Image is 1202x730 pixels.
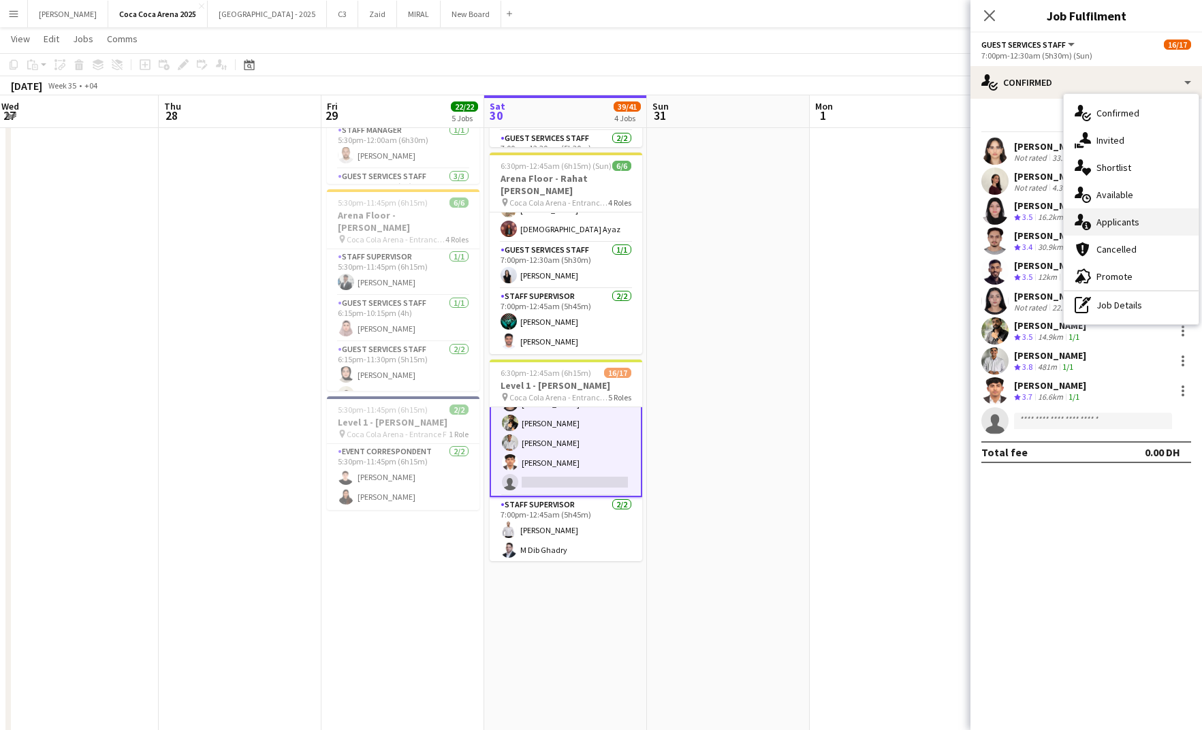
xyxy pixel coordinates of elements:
button: Coca Coca Arena 2025 [108,1,208,27]
div: 14.9km [1035,332,1066,343]
span: Edit [44,33,59,45]
span: Thu [164,100,181,112]
span: Week 35 [45,80,79,91]
h3: Level 1 - [PERSON_NAME] [490,379,642,392]
button: New Board [441,1,501,27]
div: [PERSON_NAME] [1014,200,1086,212]
app-skills-label: 1/1 [1062,272,1073,282]
a: View [5,30,35,48]
span: Wed [1,100,19,112]
div: Not rated [1014,153,1049,163]
span: 3.5 [1022,332,1032,342]
span: 39/41 [614,101,641,112]
span: 6/6 [449,197,469,208]
div: 12km [1035,272,1060,283]
div: Cancelled [1064,236,1199,263]
app-skills-label: 1/1 [1069,332,1079,342]
span: 22/22 [451,101,478,112]
div: Applicants [1064,208,1199,236]
app-card-role: Staff Supervisor1/15:30pm-11:45pm (6h15m)[PERSON_NAME] [327,249,479,296]
h3: Job Fulfilment [970,7,1202,25]
span: 28 [162,108,181,123]
app-skills-label: 1/1 [1062,362,1073,372]
span: 31 [650,108,669,123]
div: 4.3km [1049,182,1076,193]
div: +04 [84,80,97,91]
span: Mon [815,100,833,112]
app-card-role: Guest Services Staff3/36:15pm-10:15pm (4h) [327,169,479,255]
div: [PERSON_NAME] [1014,290,1096,302]
div: Shortlist [1064,154,1199,181]
div: 5 Jobs [452,113,477,123]
div: 33.2km [1049,153,1080,163]
div: 30.9km [1035,242,1066,253]
span: 6/6 [612,161,631,171]
button: Zaid [358,1,397,27]
span: 5 Roles [608,392,631,402]
div: Invited [1064,127,1199,154]
span: 2/2 [449,404,469,415]
div: 22.2km [1049,302,1080,313]
span: Sat [490,100,505,112]
a: Jobs [67,30,99,48]
app-card-role: Guest Services Staff1/16:15pm-10:15pm (4h)[PERSON_NAME] [327,296,479,342]
button: Guest Services Staff [981,39,1077,50]
app-card-role: Guest Services Staff2/26:15pm-11:30pm (5h15m)[PERSON_NAME][PERSON_NAME] [327,342,479,408]
span: 3.5 [1022,272,1032,282]
button: [GEOGRAPHIC_DATA] - 2025 [208,1,327,27]
span: 5:30pm-11:45pm (6h15m) [338,197,428,208]
app-card-role: Staff Manager1/15:30pm-12:00am (6h30m)[PERSON_NAME] [327,123,479,169]
h3: Arena Floor - Rahat [PERSON_NAME] [490,172,642,197]
span: 16/17 [1164,39,1191,50]
div: 7:00pm-12:30am (5h30m) (Sun) [981,50,1191,61]
div: [DATE] [11,79,42,93]
span: Jobs [73,33,93,45]
app-job-card: 5:30pm-11:45pm (6h15m)6/6Arena Floor - [PERSON_NAME] Coca Cola Arena - Entrance F4 RolesStaff Sup... [327,189,479,391]
div: 16.6km [1035,392,1066,403]
div: 16.2km [1035,212,1066,223]
div: [PERSON_NAME] [1014,259,1086,272]
div: 481m [1035,362,1060,373]
button: MIRAL [397,1,441,27]
div: [PERSON_NAME] [1014,229,1086,242]
span: Sun [652,100,669,112]
div: Confirmed [1064,99,1199,127]
h3: Arena Floor - [PERSON_NAME] [327,209,479,234]
app-job-card: 6:30pm-12:45am (6h15m) (Sun)6/6Arena Floor - Rahat [PERSON_NAME] Coca Cola Arena - Entrance F4 Ro... [490,153,642,354]
div: Total fee [981,445,1028,459]
span: 3.8 [1022,362,1032,372]
span: Comms [107,33,138,45]
app-card-role: Staff Supervisor2/27:00pm-12:45am (5h45m)[PERSON_NAME][PERSON_NAME] [490,289,642,355]
span: Coca Cola Arena - Entrance F [509,392,608,402]
span: 5:30pm-11:45pm (6h15m) [338,404,428,415]
button: [PERSON_NAME] [28,1,108,27]
span: 1 [813,108,833,123]
div: [PERSON_NAME] [1014,379,1086,392]
button: C3 [327,1,358,27]
div: Not rated [1014,182,1049,193]
div: 4 Jobs [614,113,640,123]
app-job-card: 6:30pm-12:45am (6h15m) (Sun)16/17Level 1 - [PERSON_NAME] Coca Cola Arena - Entrance F5 Roles[PERS... [490,360,642,561]
span: 6:30pm-12:45am (6h15m) (Sun) [501,161,612,171]
span: Guest Services Staff [981,39,1066,50]
span: 30 [488,108,505,123]
a: Comms [101,30,143,48]
span: 4 Roles [445,234,469,244]
div: Promote [1064,263,1199,290]
div: 0.00 DH [1145,445,1180,459]
span: 4 Roles [608,197,631,208]
h3: Level 1 - [PERSON_NAME] [327,416,479,428]
app-job-card: 5:30pm-11:45pm (6h15m)2/2Level 1 - [PERSON_NAME] Coca Cola Arena - Entrance F1 RoleEvent Correspo... [327,396,479,510]
div: Confirmed [970,66,1202,99]
app-card-role: Guest Services Staff1/17:00pm-12:30am (5h30m)[PERSON_NAME] [490,242,642,289]
span: View [11,33,30,45]
span: Coca Cola Arena - Entrance F [509,197,608,208]
span: 29 [325,108,338,123]
span: 6:30pm-12:45am (6h15m) (Sun) [501,368,604,378]
div: [PERSON_NAME] [1014,319,1086,332]
span: 16/17 [604,368,631,378]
